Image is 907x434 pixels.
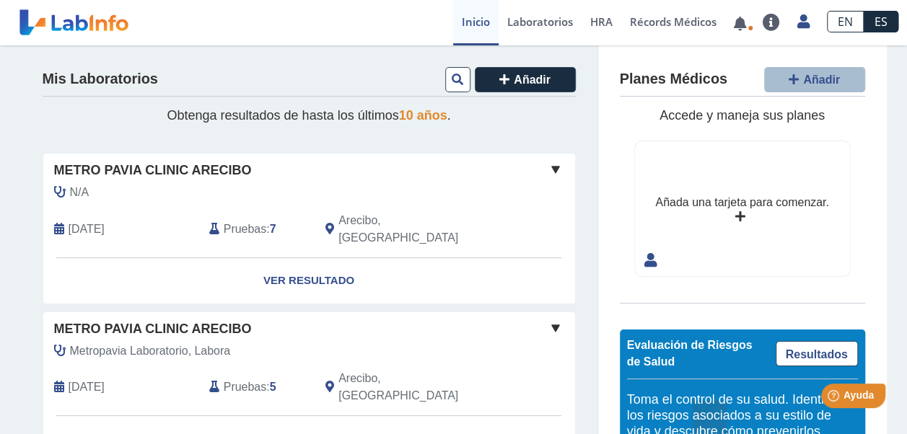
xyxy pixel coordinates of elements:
[224,221,266,238] span: Pruebas
[69,221,105,238] span: 2025-09-18
[338,370,498,404] span: Arecibo, PR
[54,319,252,339] span: Metro Pavia Clinic Arecibo
[70,184,89,201] span: N/A
[69,378,105,396] span: 2025-06-16
[514,74,551,86] span: Añadir
[764,67,865,92] button: Añadir
[660,108,825,123] span: Accede y maneja sus planes
[54,161,252,180] span: Metro Pavia Clinic Arecibo
[590,14,613,29] span: HRA
[198,370,315,404] div: :
[338,212,498,247] span: Arecibo, PR
[167,108,450,123] span: Obtenga resultados de hasta los últimos .
[655,194,828,211] div: Añada una tarjeta para comenzar.
[270,223,276,235] b: 7
[827,11,864,32] a: EN
[475,67,576,92] button: Añadir
[620,71,727,88] h4: Planes Médicos
[779,378,891,418] iframe: Help widget launcher
[70,342,231,360] span: Metropavia Laboratorio, Labora
[43,71,158,88] h4: Mis Laboratorios
[43,258,575,304] a: Ver Resultado
[627,339,753,368] span: Evaluación de Riesgos de Salud
[270,381,276,393] b: 5
[399,108,447,123] span: 10 años
[198,212,315,247] div: :
[224,378,266,396] span: Pruebas
[864,11,898,32] a: ES
[803,74,840,86] span: Añadir
[776,341,858,366] a: Resultados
